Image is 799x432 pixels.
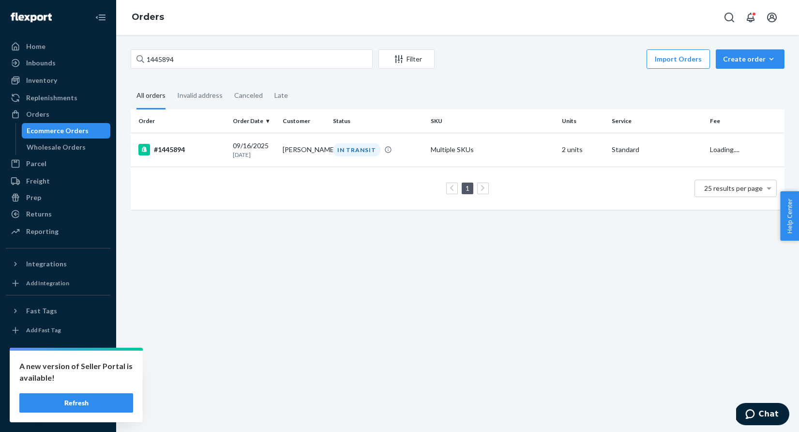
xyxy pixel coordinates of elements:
button: Open account menu [762,8,782,27]
ol: breadcrumbs [124,3,172,31]
div: All orders [136,83,166,109]
span: 25 results per page [704,184,763,192]
div: Freight [26,176,50,186]
div: Add Fast Tag [26,326,61,334]
div: Fast Tags [26,306,57,316]
a: Inbounds [6,55,110,71]
a: Reporting [6,224,110,239]
a: Parcel [6,156,110,171]
button: Refresh [19,393,133,413]
a: Prep [6,190,110,205]
td: [PERSON_NAME] [279,133,329,167]
div: Filter [379,54,434,64]
button: Close Navigation [91,8,110,27]
div: Reporting [26,227,59,236]
a: Home [6,39,110,54]
button: Talk to Support [6,372,110,387]
a: Inventory [6,73,110,88]
div: Integrations [26,259,67,269]
button: Create order [716,49,784,69]
p: [DATE] [233,151,275,159]
a: Add Integration [6,276,110,291]
p: A new version of Seller Portal is available! [19,360,133,384]
div: Inventory [26,76,57,85]
div: Add Integration [26,279,69,287]
div: Canceled [234,83,263,108]
input: Search orders [131,49,373,69]
a: Settings [6,355,110,371]
th: Service [608,109,706,133]
button: Give Feedback [6,405,110,420]
div: Prep [26,193,41,202]
iframe: Opens a widget where you can chat to one of our agents [736,403,789,427]
button: Open Search Box [720,8,739,27]
div: Late [274,83,288,108]
th: SKU [427,109,558,133]
button: Fast Tags [6,303,110,319]
button: Help Center [780,191,799,241]
a: Replenishments [6,90,110,106]
th: Units [558,109,608,133]
a: Orders [6,107,110,122]
td: Multiple SKUs [427,133,558,167]
div: 09/16/2025 [233,141,275,159]
div: Ecommerce Orders [27,126,89,136]
div: Home [26,42,45,51]
div: Customer [283,117,325,125]
td: 2 units [558,133,608,167]
a: Returns [6,206,110,222]
td: Loading.... [706,133,784,167]
a: Freight [6,173,110,189]
div: Parcel [26,159,46,169]
th: Order Date [229,109,279,133]
a: Page 1 is your current page [464,184,471,192]
a: Add Fast Tag [6,323,110,338]
p: Standard [612,145,702,154]
button: Import Orders [647,49,710,69]
div: Invalid address [177,83,223,108]
div: Create order [723,54,777,64]
a: Wholesale Orders [22,139,111,155]
th: Status [329,109,427,133]
div: Inbounds [26,58,56,68]
div: IN TRANSIT [333,143,380,156]
button: Integrations [6,256,110,272]
a: Ecommerce Orders [22,123,111,139]
img: Flexport logo [11,13,52,22]
div: Orders [26,109,49,119]
a: Help Center [6,388,110,404]
div: Replenishments [26,93,77,103]
button: Open notifications [741,8,760,27]
div: Wholesale Orders [27,142,86,152]
div: Returns [26,209,52,219]
div: #1445894 [138,144,225,155]
th: Order [131,109,229,133]
th: Fee [706,109,784,133]
button: Filter [378,49,435,69]
a: Orders [132,12,164,22]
